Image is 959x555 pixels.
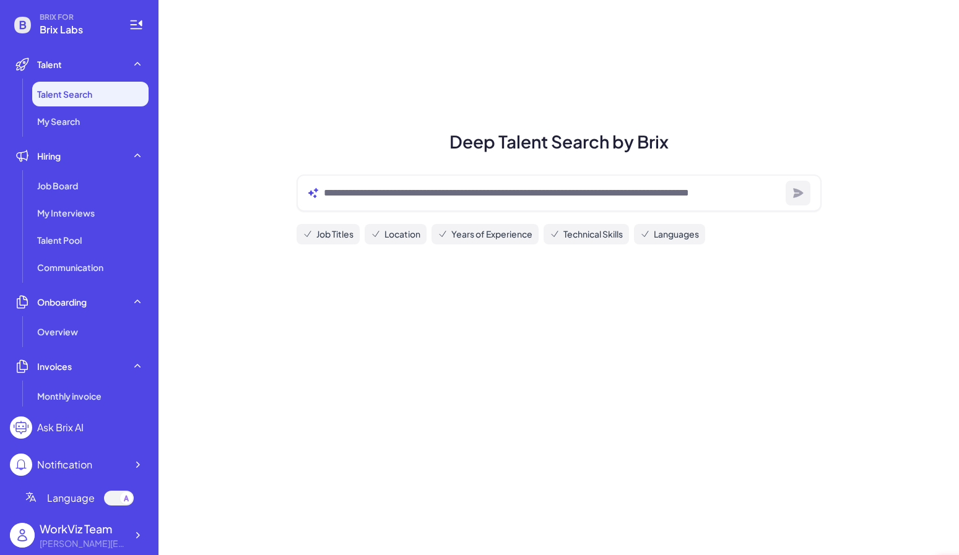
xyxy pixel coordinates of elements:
span: Language [47,491,95,506]
div: WorkViz Team [40,520,126,537]
span: Brix Labs [40,22,114,37]
span: Technical Skills [563,228,623,241]
span: My Search [37,115,80,127]
span: Job Titles [316,228,354,241]
span: Overview [37,325,78,338]
span: Hiring [37,150,61,162]
span: Location [384,228,420,241]
div: Ask Brix AI [37,420,84,435]
span: Talent Search [37,88,92,100]
span: Monthly invoice [37,390,102,402]
span: Invoices [37,360,72,372]
span: Talent [37,58,62,71]
span: Onboarding [37,296,87,308]
div: Notification [37,457,92,472]
span: Talent Pool [37,234,82,246]
span: Years of Experience [451,228,532,241]
span: Job Board [37,179,78,192]
span: BRIX FOR [40,12,114,22]
img: user_logo.png [10,523,35,548]
h1: Deep Talent Search by Brix [282,129,836,155]
span: Communication [37,261,103,273]
span: Languages [654,228,699,241]
div: alex@joinbrix.com [40,537,126,550]
span: My Interviews [37,207,95,219]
